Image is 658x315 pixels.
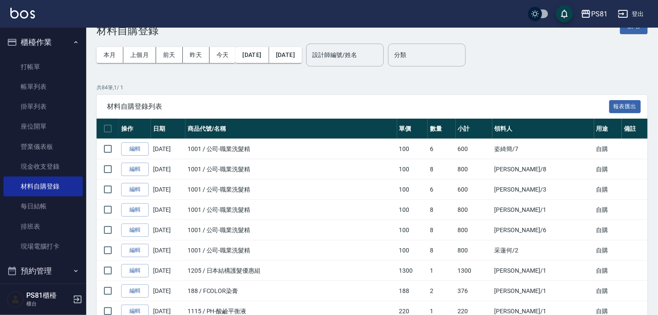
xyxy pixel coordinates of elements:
[97,84,648,91] p: 共 84 筆, 1 / 1
[151,240,185,261] td: [DATE]
[397,139,428,159] td: 100
[556,5,573,22] button: save
[121,142,149,156] a: 編輯
[397,220,428,240] td: 100
[151,261,185,281] td: [DATE]
[3,217,83,236] a: 排班表
[492,159,594,180] td: [PERSON_NAME] /8
[210,47,236,63] button: 今天
[3,176,83,196] a: 材料自購登錄
[428,119,456,139] th: 數量
[97,25,159,37] h3: 材料自購登錄
[397,281,428,301] td: 188
[107,102,609,111] span: 材料自購登錄列表
[456,261,492,281] td: 1300
[10,8,35,19] img: Logo
[428,281,456,301] td: 2
[185,119,397,139] th: 商品代號/名稱
[185,240,397,261] td: 1001 / 公司-職業洗髮精
[492,200,594,220] td: [PERSON_NAME] /1
[594,119,622,139] th: 用途
[151,119,185,139] th: 日期
[428,240,456,261] td: 8
[151,159,185,180] td: [DATE]
[397,261,428,281] td: 1300
[121,284,149,298] a: 編輯
[492,281,594,301] td: [PERSON_NAME] /1
[492,180,594,200] td: [PERSON_NAME] /3
[609,100,641,113] button: 報表匯出
[151,220,185,240] td: [DATE]
[235,47,269,63] button: [DATE]
[456,119,492,139] th: 小計
[492,220,594,240] td: [PERSON_NAME] /6
[428,159,456,180] td: 8
[594,220,622,240] td: 自購
[156,47,183,63] button: 前天
[492,119,594,139] th: 領料人
[3,157,83,176] a: 現金收支登錄
[492,261,594,281] td: [PERSON_NAME] /1
[151,180,185,200] td: [DATE]
[594,240,622,261] td: 自購
[456,139,492,159] td: 600
[3,97,83,117] a: 掛單列表
[185,281,397,301] td: 188 / FCOLOR染膏
[183,47,210,63] button: 昨天
[26,300,70,308] p: 櫃台
[397,159,428,180] td: 100
[121,203,149,217] a: 編輯
[594,139,622,159] td: 自購
[397,180,428,200] td: 100
[3,137,83,157] a: 營業儀表板
[3,57,83,77] a: 打帳單
[428,220,456,240] td: 8
[456,200,492,220] td: 800
[185,139,397,159] td: 1001 / 公司-職業洗髮精
[428,261,456,281] td: 1
[185,159,397,180] td: 1001 / 公司-職業洗髮精
[3,260,83,282] button: 預約管理
[614,6,648,22] button: 登出
[428,180,456,200] td: 6
[456,159,492,180] td: 800
[121,183,149,196] a: 編輯
[7,291,24,308] img: Person
[591,9,608,19] div: PS81
[594,261,622,281] td: 自購
[594,159,622,180] td: 自購
[3,77,83,97] a: 帳單列表
[151,281,185,301] td: [DATE]
[3,282,83,305] button: 報表及分析
[594,200,622,220] td: 自購
[428,139,456,159] td: 6
[456,281,492,301] td: 376
[151,200,185,220] td: [DATE]
[620,22,648,30] a: 新增
[594,180,622,200] td: 自購
[3,31,83,54] button: 櫃檯作業
[151,139,185,159] td: [DATE]
[456,180,492,200] td: 600
[397,200,428,220] td: 100
[121,224,149,237] a: 編輯
[456,220,492,240] td: 800
[185,180,397,200] td: 1001 / 公司-職業洗髮精
[121,264,149,277] a: 編輯
[269,47,302,63] button: [DATE]
[577,5,611,23] button: PS81
[622,119,650,139] th: 備註
[26,291,70,300] h5: PS81櫃檯
[185,200,397,220] td: 1001 / 公司-職業洗髮精
[123,47,156,63] button: 上個月
[3,236,83,256] a: 現場電腦打卡
[609,102,641,110] a: 報表匯出
[121,244,149,257] a: 編輯
[456,240,492,261] td: 800
[3,196,83,216] a: 每日結帳
[185,220,397,240] td: 1001 / 公司-職業洗髮精
[121,163,149,176] a: 編輯
[397,240,428,261] td: 100
[428,200,456,220] td: 8
[492,240,594,261] td: 采蓮何 /2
